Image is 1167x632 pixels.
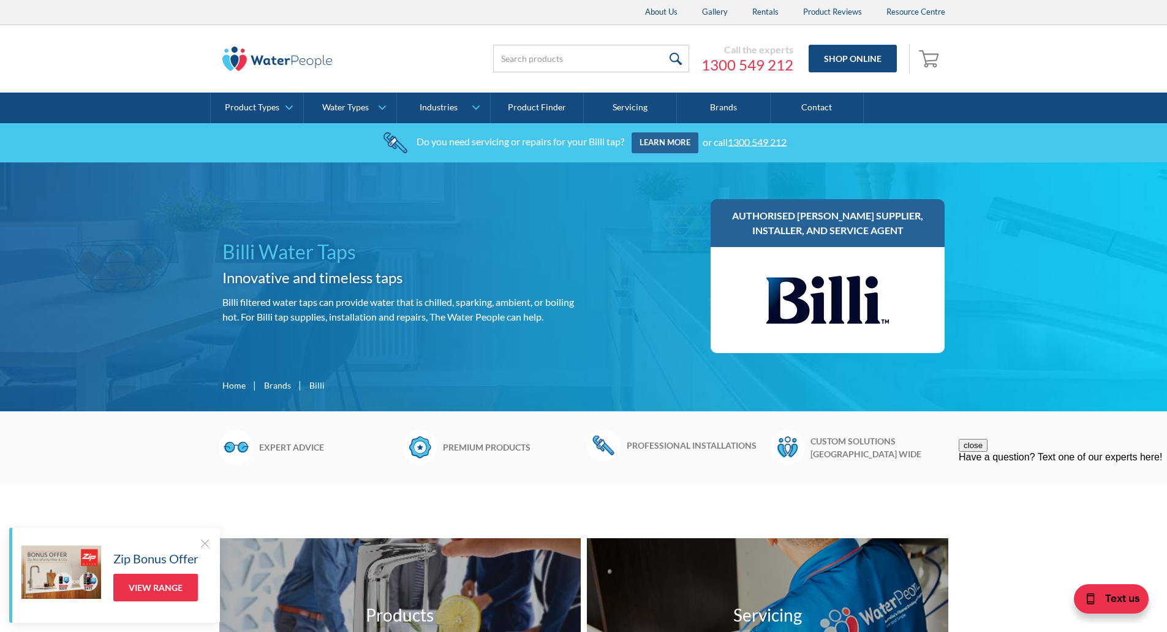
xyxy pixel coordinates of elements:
a: Industries [397,93,489,123]
h6: Expert advice [259,441,397,454]
a: Home [222,379,246,392]
img: Wrench [587,430,621,460]
img: The Water People [222,47,333,71]
img: Zip Bonus Offer [21,546,101,599]
div: | [252,378,258,392]
img: Waterpeople Symbol [771,430,804,464]
div: Call the experts [701,44,793,56]
input: Search products [493,45,689,72]
img: Badge [403,430,437,464]
a: Servicing [584,93,677,123]
a: Water Types [304,93,396,123]
h5: Zip Bonus Offer [113,549,198,568]
h3: Servicing [733,602,802,628]
a: Contact [771,93,864,123]
h3: Authorised [PERSON_NAME] supplier, installer, and service agent [723,208,933,238]
div: Product Types [225,102,279,113]
div: Do you need servicing or repairs for your Billi tap? [417,135,624,147]
h1: Billi Water Taps [222,237,579,267]
div: Water Types [322,102,369,113]
a: Brands [677,93,770,123]
div: Billi [309,379,325,392]
div: Industries [420,102,458,113]
h6: Premium products [443,441,581,454]
div: or call [703,135,787,147]
iframe: podium webchat widget bubble [1069,571,1167,632]
iframe: podium webchat widget prompt [959,439,1167,586]
a: Learn more [632,132,698,153]
img: shopping cart [919,48,942,68]
a: Product Finder [491,93,584,123]
div: | [297,378,303,392]
a: Open empty cart [916,44,945,74]
h6: Professional installations [627,439,765,452]
h6: Custom solutions [GEOGRAPHIC_DATA] wide [810,435,948,460]
h2: Innovative and timeless taps [222,267,579,289]
a: Product Types [211,93,303,123]
a: Shop Online [809,45,897,72]
h3: Products [366,602,434,628]
img: Glasses [219,430,253,464]
img: Billi [766,259,889,341]
a: View Range [113,574,198,601]
a: Brands [264,379,291,392]
a: 1300 549 212 [701,56,793,74]
a: 1300 549 212 [728,135,787,147]
p: Billi filtered water taps can provide water that is chilled, sparking, ambient, or boiling hot. F... [222,295,579,324]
